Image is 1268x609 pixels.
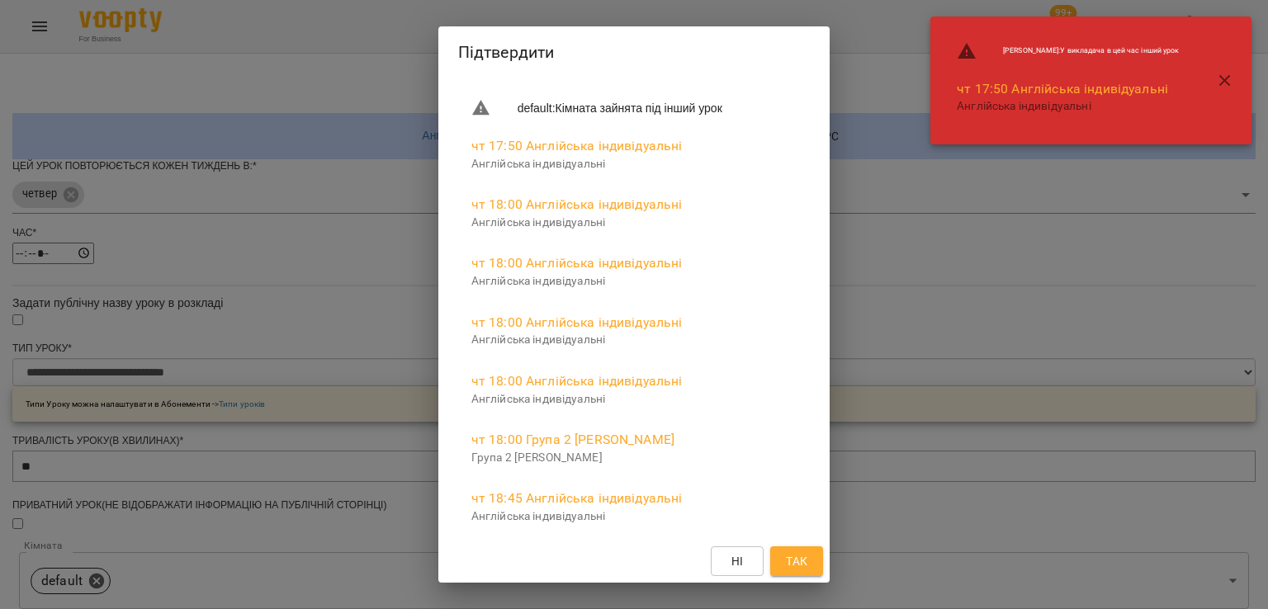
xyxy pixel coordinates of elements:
[957,98,1179,115] p: Англійська індивідуальні
[471,156,797,172] p: Англійська індивідуальні
[770,546,823,576] button: Так
[458,40,811,65] h2: Підтвердити
[471,138,683,153] a: чт 17:50 Англійська індивідуальні
[711,546,764,576] button: Ні
[471,314,683,330] a: чт 18:00 Англійська індивідуальні
[471,196,683,212] a: чт 18:00 Англійська індивідуальні
[471,332,797,348] p: Англійська індивідуальні
[471,490,683,506] a: чт 18:45 Англійська індивідуальні
[471,273,797,290] p: Англійська індивідуальні
[731,551,744,571] span: Ні
[786,551,807,571] span: Так
[471,508,797,525] p: Англійська індивідуальні
[471,255,683,271] a: чт 18:00 Англійська індивідуальні
[471,450,797,466] p: Група 2 [PERSON_NAME]
[471,391,797,408] p: Англійська індивідуальні
[471,432,674,447] a: чт 18:00 Група 2 [PERSON_NAME]
[957,81,1168,97] a: чт 17:50 Англійська індивідуальні
[944,35,1192,68] li: [PERSON_NAME] : У викладача в цей час інший урок
[458,92,811,125] li: default : Кімната зайнята під інший урок
[471,215,797,231] p: Англійська індивідуальні
[471,373,683,389] a: чт 18:00 Англійська індивідуальні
